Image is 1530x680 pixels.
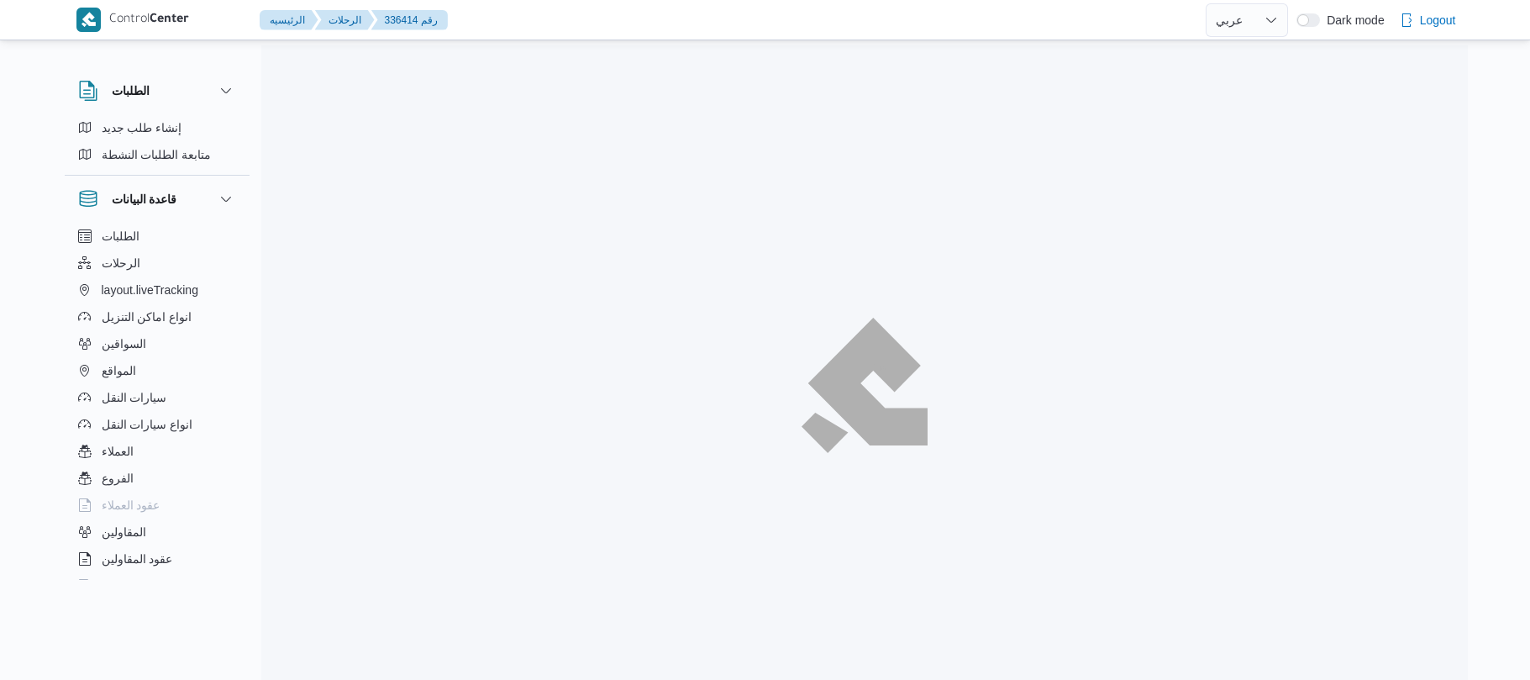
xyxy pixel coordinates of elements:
button: العملاء [71,438,243,465]
button: الرحلات [71,250,243,277]
iframe: chat widget [17,613,71,663]
span: الطلبات [102,226,139,246]
b: Center [150,13,189,27]
button: الرئيسيه [260,10,318,30]
button: المواقع [71,357,243,384]
span: layout.liveTracking [102,280,198,300]
span: عقود العملاء [102,495,160,515]
img: X8yXhbKr1z7QwAAAABJRU5ErkJggg== [76,8,101,32]
button: انواع اماكن التنزيل [71,303,243,330]
span: العملاء [102,441,134,461]
h3: قاعدة البيانات [112,189,177,209]
span: المواقع [102,361,136,381]
button: اجهزة التليفون [71,572,243,599]
button: سيارات النقل [71,384,243,411]
button: قاعدة البيانات [78,189,236,209]
span: انواع سيارات النقل [102,414,193,435]
button: 336414 رقم [371,10,448,30]
span: الفروع [102,468,134,488]
button: الطلبات [71,223,243,250]
button: Logout [1393,3,1463,37]
button: الفروع [71,465,243,492]
h3: الطلبات [112,81,150,101]
button: انواع سيارات النقل [71,411,243,438]
button: layout.liveTracking [71,277,243,303]
span: المقاولين [102,522,146,542]
span: سيارات النقل [102,387,167,408]
span: عقود المقاولين [102,549,173,569]
button: عقود المقاولين [71,546,243,572]
span: انواع اماكن التنزيل [102,307,192,327]
span: الرحلات [102,253,140,273]
button: السواقين [71,330,243,357]
button: إنشاء طلب جديد [71,114,243,141]
div: الطلبات [65,114,250,175]
span: Logout [1420,10,1456,30]
img: ILLA Logo [811,328,918,442]
span: Dark mode [1320,13,1384,27]
button: الرحلات [315,10,375,30]
span: متابعة الطلبات النشطة [102,145,212,165]
button: المقاولين [71,519,243,546]
div: قاعدة البيانات [65,223,250,587]
span: السواقين [102,334,146,354]
button: الطلبات [78,81,236,101]
span: اجهزة التليفون [102,576,171,596]
button: متابعة الطلبات النشطة [71,141,243,168]
button: عقود العملاء [71,492,243,519]
span: إنشاء طلب جديد [102,118,182,138]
